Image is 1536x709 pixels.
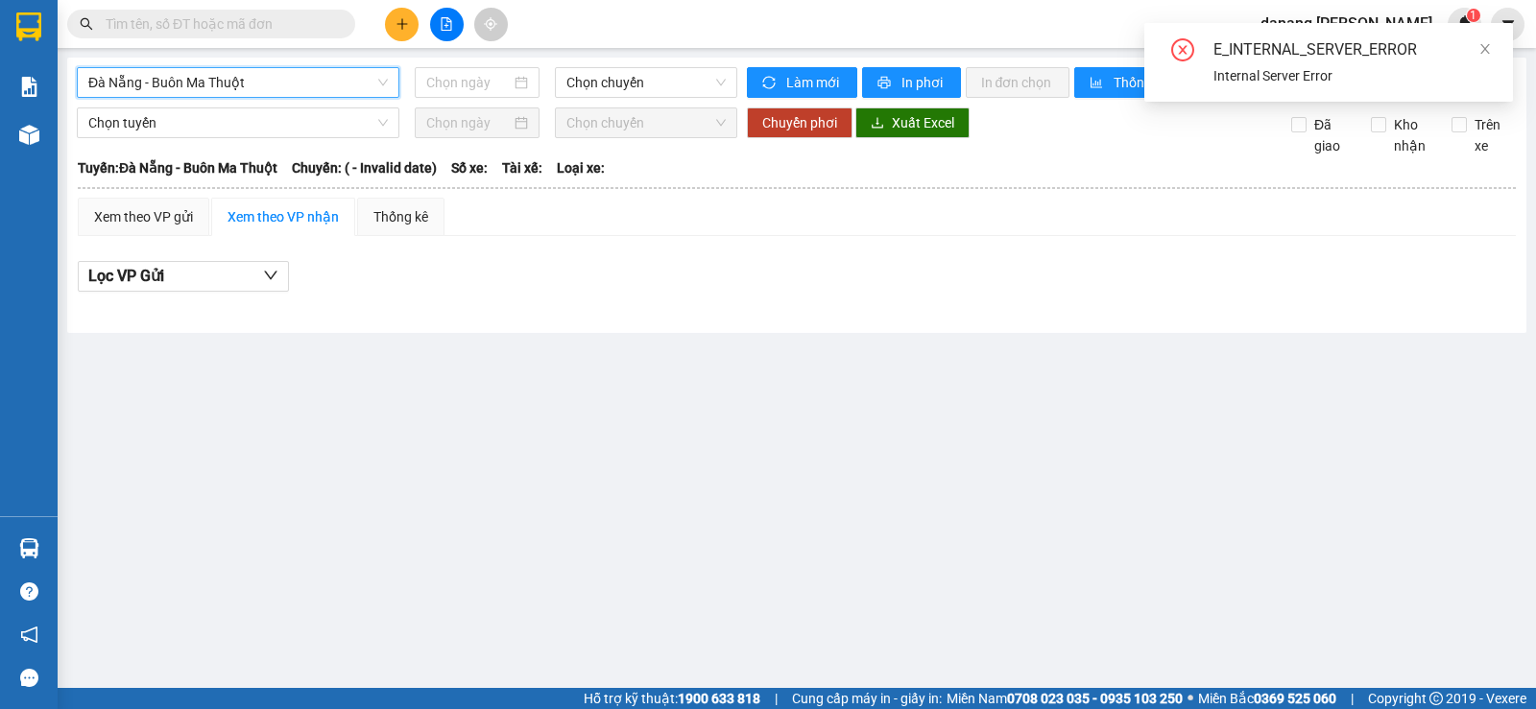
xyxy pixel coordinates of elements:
img: logo-vxr [16,12,41,41]
div: Diễm My [225,62,390,85]
span: search [80,17,93,31]
img: warehouse-icon [19,125,39,145]
span: ⚪️ [1188,695,1193,702]
div: Xem theo VP nhận [228,206,339,227]
span: Tài xế: [502,157,542,178]
span: buôn hồ [252,112,357,146]
span: plus [396,17,409,31]
span: bar-chart [1090,76,1106,91]
span: Miền Nam [947,688,1183,709]
span: Làm mới [786,72,842,93]
span: down [263,268,278,283]
button: Lọc VP Gửi [78,261,289,292]
span: danang.[PERSON_NAME] [1245,12,1448,35]
span: Miền Bắc [1198,688,1336,709]
button: file-add [430,8,464,41]
span: close-circle [1171,38,1194,65]
span: copyright [1429,692,1443,705]
span: | [1351,688,1354,709]
span: close [1478,42,1492,56]
button: Chuyển phơi [747,107,852,138]
span: Số xe: [451,157,488,178]
strong: 0708 023 035 - 0935 103 250 [1007,691,1183,706]
span: notification [20,626,38,644]
button: caret-down [1491,8,1524,41]
span: sync [762,76,779,91]
span: message [20,669,38,687]
img: icon-new-feature [1456,15,1474,33]
span: Lọc VP Gửi [88,264,164,288]
b: Tuyến: Đà Nẵng - Buôn Ma Thuột [78,160,277,176]
input: Chọn ngày [426,112,512,133]
button: printerIn phơi [862,67,961,98]
div: Thống kê [373,206,428,227]
strong: 1900 633 818 [678,691,760,706]
span: Chọn chuyến [566,68,725,97]
span: caret-down [1500,15,1517,33]
span: DĐ: [225,123,252,143]
button: downloadXuất Excel [855,107,970,138]
span: Gửi: [16,16,46,36]
img: solution-icon [19,77,39,97]
span: question-circle [20,582,38,601]
span: Chọn chuyến [566,108,725,137]
input: Tìm tên, số ĐT hoặc mã đơn [106,13,332,35]
input: Chọn ngày [426,72,512,93]
button: plus [385,8,419,41]
span: Kho nhận [1386,114,1436,156]
div: Internal Server Error [1213,65,1490,86]
div: Buôn Mê Thuột [225,16,390,62]
span: Nhận: [225,18,271,38]
span: In phơi [901,72,946,93]
div: [GEOGRAPHIC_DATA] (Hàng) [16,16,211,83]
span: Thống kê [1114,72,1171,93]
sup: 1 [1467,9,1480,22]
button: aim [474,8,508,41]
span: aim [484,17,497,31]
span: Chọn tuyến [88,108,388,137]
strong: 0369 525 060 [1254,691,1336,706]
span: Chuyến: ( - Invalid date) [292,157,437,178]
span: | [775,688,778,709]
button: In đơn chọn [966,67,1070,98]
span: Loại xe: [557,157,605,178]
span: Hỗ trợ kỹ thuật: [584,688,760,709]
span: file-add [440,17,453,31]
div: E_INTERNAL_SERVER_ERROR [1213,38,1490,61]
span: Cung cấp máy in - giấy in: [792,688,942,709]
span: Đà Nẵng - Buôn Ma Thuột [88,68,388,97]
span: Đã giao [1307,114,1356,156]
button: syncLàm mới [747,67,857,98]
span: printer [877,76,894,91]
div: Xem theo VP gửi [94,206,193,227]
button: bar-chartThống kê [1074,67,1187,98]
img: warehouse-icon [19,538,39,558]
span: 1 [1470,9,1476,22]
span: Trên xe [1467,114,1517,156]
div: 0912174273 [225,85,390,112]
